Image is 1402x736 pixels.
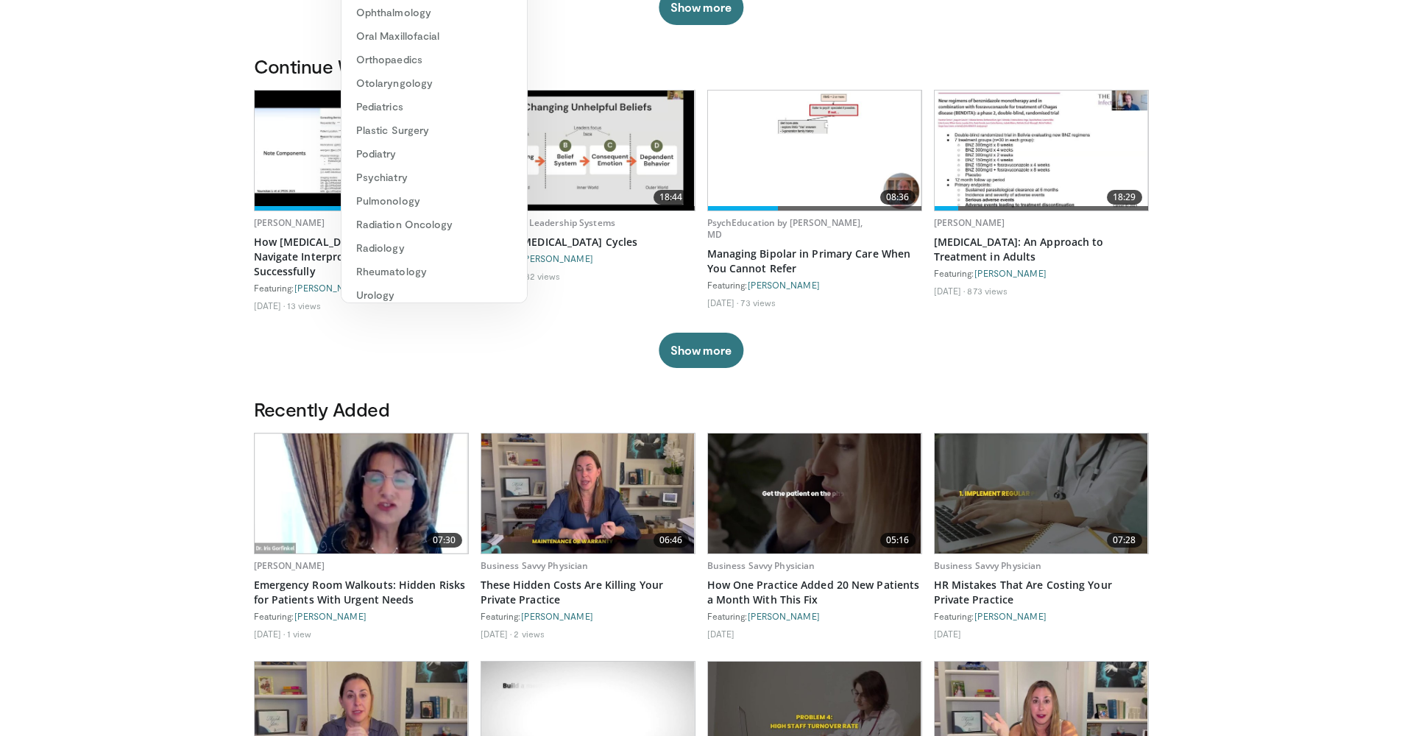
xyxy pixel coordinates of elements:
[707,628,735,640] li: [DATE]
[341,48,527,71] a: Orthopaedics
[934,610,1149,622] div: Featuring:
[1107,190,1142,205] span: 18:29
[935,91,1148,210] img: 7e346c6a-723c-4746-90d1-980ba41bcbae.620x360_q85_upscale.jpg
[707,297,739,308] li: [DATE]
[880,533,916,548] span: 05:16
[481,610,695,622] div: Featuring:
[934,267,1149,279] div: Featuring:
[654,533,689,548] span: 06:46
[254,578,469,607] a: Emergency Room Walkouts: Hidden Risks for Patients With Urgent Needs
[521,253,593,263] a: [PERSON_NAME]
[341,283,527,307] a: Urology
[740,297,776,308] li: 73 views
[294,283,367,293] a: [PERSON_NAME]
[935,434,1148,553] img: da0e661b-3178-4e6d-891c-fa74c539f1a2.620x360_q85_upscale.jpg
[254,216,325,229] a: [PERSON_NAME]
[707,559,815,572] a: Business Savvy Physician
[341,166,527,189] a: Psychiatry
[708,91,921,210] img: 93ffff33-031b-405f-9290-bb3092a202dd.620x360_q85_upscale.jpg
[481,91,695,210] a: 18:44
[880,190,916,205] span: 08:36
[341,213,527,236] a: Radiation Oncology
[341,24,527,48] a: Oral Maxillofacial
[255,91,468,210] img: 7f8ef5a6-f3fc-48a6-81e6-1e2ee998fd93.620x360_q85_upscale.jpg
[254,235,469,279] a: How [MEDICAL_DATA] Clinicians Can Navigate Interprofessional Consult Billing Successfully
[341,95,527,118] a: Pediatrics
[481,434,695,553] a: 06:46
[255,91,468,210] a: 09:57
[481,216,615,229] a: Integrated Leadership Systems
[254,282,469,294] div: Featuring:
[934,578,1149,607] a: HR Mistakes That Are Costing Your Private Practice
[935,91,1148,210] a: 18:29
[341,236,527,260] a: Radiology
[254,397,1149,421] h3: Recently Added
[341,1,527,24] a: Ophthalmology
[481,235,695,250] a: Ending [MEDICAL_DATA] Cycles
[287,628,311,640] li: 1 view
[708,434,921,553] img: 91028a78-7887-4b73-aa20-d4fc93d7df92.620x360_q85_upscale.jpg
[707,247,922,276] a: Managing Bipolar in Primary Care When You Cannot Refer
[934,628,962,640] li: [DATE]
[748,611,820,621] a: [PERSON_NAME]
[481,578,695,607] a: These Hidden Costs Are Killing Your Private Practice
[341,189,527,213] a: Pulmonology
[707,610,922,622] div: Featuring:
[1107,533,1142,548] span: 07:28
[521,611,593,621] a: [PERSON_NAME]
[974,611,1047,621] a: [PERSON_NAME]
[934,559,1042,572] a: Business Savvy Physician
[707,216,863,241] a: PsychEducation by [PERSON_NAME], MD
[254,54,1149,78] h3: Continue Watching
[341,142,527,166] a: Podiatry
[255,434,468,553] a: 07:30
[708,91,921,210] a: 08:36
[934,235,1149,264] a: [MEDICAL_DATA]: An Approach to Treatment in Adults
[481,91,695,210] img: d51c4a43-211c-4413-b5f2-4ab3dc2b7171.620x360_q85_upscale.jpg
[341,260,527,283] a: Rheumatology
[481,559,589,572] a: Business Savvy Physician
[341,118,527,142] a: Plastic Surgery
[659,333,743,368] button: Show more
[254,628,286,640] li: [DATE]
[481,252,695,264] div: Featuring:
[934,216,1005,229] a: [PERSON_NAME]
[294,611,367,621] a: [PERSON_NAME]
[287,300,321,311] li: 13 views
[255,434,468,553] img: d1d3d44d-0dab-4c2d-80d0-d81517b40b1b.620x360_q85_upscale.jpg
[481,628,512,640] li: [DATE]
[967,285,1008,297] li: 873 views
[254,300,286,311] li: [DATE]
[654,190,689,205] span: 18:44
[707,279,922,291] div: Featuring:
[707,578,922,607] a: How One Practice Added 20 New Patients a Month With This Fix
[748,280,820,290] a: [PERSON_NAME]
[254,610,469,622] div: Featuring:
[514,270,560,282] li: 1,382 views
[254,559,325,572] a: [PERSON_NAME]
[427,533,462,548] span: 07:30
[514,628,545,640] li: 2 views
[708,434,921,553] a: 05:16
[935,434,1148,553] a: 07:28
[341,71,527,95] a: Otolaryngology
[481,434,695,553] img: 5868add3-d917-4a99-95fc-689fa2374450.620x360_q85_upscale.jpg
[934,285,966,297] li: [DATE]
[974,268,1047,278] a: [PERSON_NAME]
